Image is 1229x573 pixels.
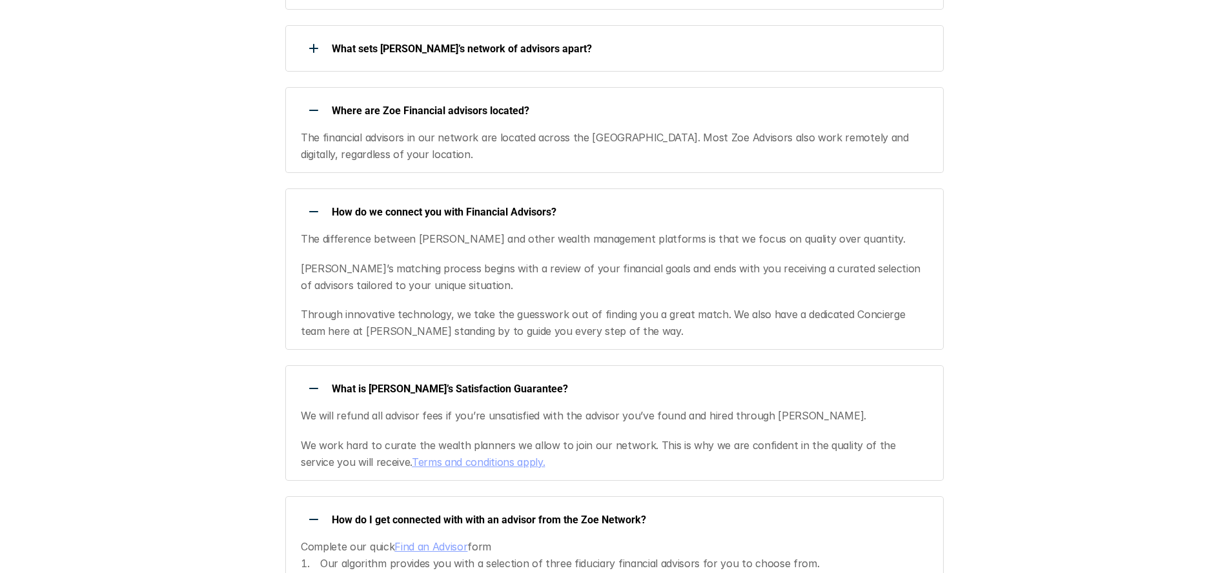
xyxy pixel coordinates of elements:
[301,307,928,339] p: Through innovative technology, we take the guesswork out of finding you a great match. We also ha...
[332,206,927,218] p: How do we connect you with Financial Advisors?
[332,383,927,395] p: What is [PERSON_NAME]’s Satisfaction Guarantee?
[394,540,467,553] a: Find an Advisor
[301,408,928,425] p: We will refund all advisor fees if you’re unsatisfied with the advisor you’ve found and hired thr...
[301,437,928,470] p: We work hard to curate the wealth planners we allow to join our network. This is why we are confi...
[301,261,928,294] p: [PERSON_NAME]’s matching process begins with a review of your financial goals and ends with you r...
[332,43,927,55] p: What sets [PERSON_NAME]’s network of advisors apart?
[301,539,928,556] p: Complete our quick form
[301,130,928,163] p: The financial advisors in our network are located across the [GEOGRAPHIC_DATA]. Most Zoe Advisors...
[332,514,927,526] p: How do I get connected with with an advisor from the Zoe Network?
[320,556,928,572] p: Our algorithm provides you with a selection of three fiduciary financial advisors for you to choo...
[301,231,928,248] p: The difference between [PERSON_NAME] and other wealth management platforms is that we focus on qu...
[412,456,545,468] a: Terms and conditions apply.
[332,105,927,117] p: Where are Zoe Financial advisors located?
